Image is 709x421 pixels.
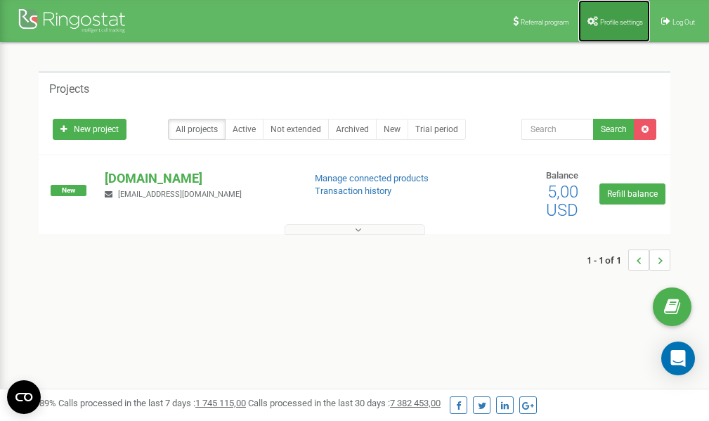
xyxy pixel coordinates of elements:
[661,342,695,375] div: Open Intercom Messenger
[105,169,292,188] p: [DOMAIN_NAME]
[521,119,594,140] input: Search
[263,119,329,140] a: Not extended
[168,119,226,140] a: All projects
[672,18,695,26] span: Log Out
[51,185,86,196] span: New
[58,398,246,408] span: Calls processed in the last 7 days :
[600,18,643,26] span: Profile settings
[53,119,126,140] a: New project
[248,398,441,408] span: Calls processed in the last 30 days :
[546,182,578,220] span: 5,00 USD
[521,18,569,26] span: Referral program
[49,83,89,96] h5: Projects
[587,235,670,285] nav: ...
[328,119,377,140] a: Archived
[225,119,264,140] a: Active
[593,119,635,140] button: Search
[315,173,429,183] a: Manage connected products
[587,250,628,271] span: 1 - 1 of 1
[315,186,391,196] a: Transaction history
[7,380,41,414] button: Open CMP widget
[376,119,408,140] a: New
[390,398,441,408] u: 7 382 453,00
[599,183,665,205] a: Refill balance
[195,398,246,408] u: 1 745 115,00
[408,119,466,140] a: Trial period
[546,170,578,181] span: Balance
[118,190,242,199] span: [EMAIL_ADDRESS][DOMAIN_NAME]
